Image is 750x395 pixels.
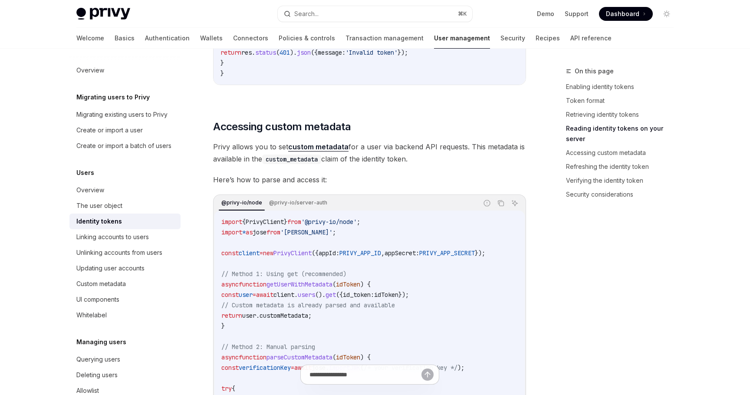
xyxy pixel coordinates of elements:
span: ). [290,49,297,56]
span: = [253,291,256,299]
div: Unlinking accounts from users [76,247,162,258]
span: } [220,59,224,67]
div: Deleting users [76,370,118,380]
a: Wallets [200,28,223,49]
span: // Method 1: Using get (recommended) [221,270,346,278]
span: user [242,312,256,319]
span: user [239,291,253,299]
span: ; [357,218,360,226]
div: Create or import a user [76,125,143,135]
span: await [256,291,273,299]
span: Accessing custom metadata [213,120,351,134]
span: ( [332,353,336,361]
span: getUserWithMetadata [266,280,332,288]
span: . [252,49,255,56]
span: const [221,291,239,299]
span: users [298,291,315,299]
span: return [221,312,242,319]
span: On this page [575,66,614,76]
span: from [287,218,301,226]
span: function [239,353,266,361]
span: ) { [360,280,371,288]
a: The user object [69,198,181,214]
button: Search...⌘K [278,6,472,22]
a: Retrieving identity tokens [566,108,681,122]
a: Policies & controls [279,28,335,49]
span: '@privy-io/node' [301,218,357,226]
span: }); [398,291,409,299]
a: Overview [69,63,181,78]
span: appId: [319,249,339,257]
span: ({ [311,49,318,56]
div: Identity tokens [76,216,122,227]
span: ; [308,312,312,319]
button: Send message [421,369,434,381]
a: Authentication [145,28,190,49]
div: The user object [76,201,122,211]
a: Transaction management [345,28,424,49]
a: Migrating existing users to Privy [69,107,181,122]
span: ({ [336,291,343,299]
span: (). [315,291,326,299]
a: Dashboard [599,7,653,21]
a: Querying users [69,352,181,367]
a: Demo [537,10,554,18]
span: 401 [280,49,290,56]
a: custom metadata [288,142,349,151]
a: Whitelabel [69,307,181,323]
a: Support [565,10,589,18]
span: get [326,291,336,299]
button: Report incorrect code [481,197,493,209]
h5: Migrating users to Privy [76,92,150,102]
a: Custom metadata [69,276,181,292]
div: @privy-io/node [219,197,265,208]
div: Search... [294,9,319,19]
span: idToken [336,353,360,361]
span: client [273,291,294,299]
span: } [221,322,225,330]
span: ⌘ K [458,10,467,17]
span: . [294,291,298,299]
span: PrivyClient [246,218,284,226]
span: 'Invalid token' [345,49,398,56]
a: User management [434,28,490,49]
span: jose [253,228,266,236]
a: Enabling identity tokens [566,80,681,94]
span: } [220,69,224,77]
span: PRIVY_APP_SECRET [419,249,475,257]
span: const [221,249,239,257]
span: async [221,353,239,361]
a: UI components [69,292,181,307]
span: message: [318,49,345,56]
a: API reference [570,28,612,49]
span: status [255,49,276,56]
div: Querying users [76,354,120,365]
span: ( [276,49,280,56]
span: } [284,218,287,226]
a: Create or import a user [69,122,181,138]
a: Accessing custom metadata [566,146,681,160]
a: Deleting users [69,367,181,383]
a: Linking accounts to users [69,229,181,245]
span: json [297,49,311,56]
a: Connectors [233,28,268,49]
div: Create or import a batch of users [76,141,171,151]
span: from [266,228,280,236]
span: res [241,49,252,56]
span: async [221,280,239,288]
span: PRIVY_APP_ID [339,249,381,257]
div: Migrating existing users to Privy [76,109,168,120]
span: ({ [312,249,319,257]
a: Security [500,28,525,49]
span: appSecret: [385,249,419,257]
span: '[PERSON_NAME]' [280,228,332,236]
a: Token format [566,94,681,108]
a: Verifying the identity token [566,174,681,188]
span: ( [332,280,336,288]
span: ; [332,228,336,236]
a: Security considerations [566,188,681,201]
span: import [221,228,242,236]
span: ) { [360,353,371,361]
a: Updating user accounts [69,260,181,276]
span: // Method 2: Manual parsing [221,343,315,351]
